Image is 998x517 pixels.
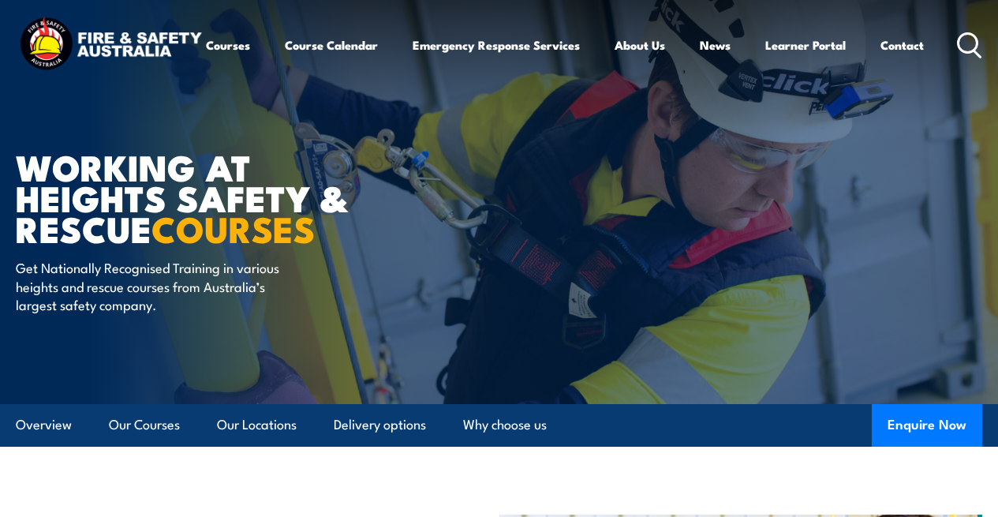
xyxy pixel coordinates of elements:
a: About Us [615,26,665,64]
a: Why choose us [463,404,547,446]
p: Get Nationally Recognised Training in various heights and rescue courses from Australia’s largest... [16,258,304,313]
button: Enquire Now [872,404,982,447]
a: News [700,26,731,64]
a: Overview [16,404,72,446]
a: Course Calendar [285,26,378,64]
a: Our Courses [109,404,180,446]
a: Delivery options [334,404,426,446]
a: Courses [206,26,250,64]
h1: WORKING AT HEIGHTS SAFETY & RESCUE [16,151,406,243]
strong: COURSES [151,200,315,255]
a: Contact [880,26,924,64]
a: Emergency Response Services [413,26,580,64]
a: Learner Portal [765,26,846,64]
a: Our Locations [217,404,297,446]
